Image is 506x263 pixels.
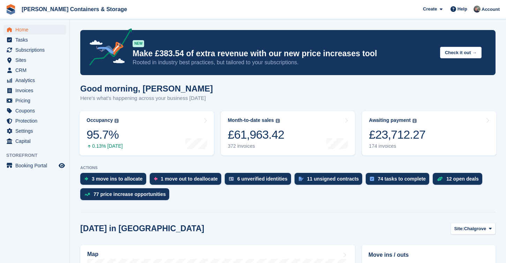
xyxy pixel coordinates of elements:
[3,35,66,45] a: menu
[3,116,66,126] a: menu
[378,176,426,182] div: 74 tasks to complete
[3,65,66,75] a: menu
[482,6,500,13] span: Account
[295,173,366,188] a: 11 unsigned contracts
[154,177,157,181] img: move_outs_to_deallocate_icon-f764333ba52eb49d3ac5e1228854f67142a1ed5810a6f6cc68b1a99e826820c5.svg
[84,177,88,181] img: move_ins_to_allocate_icon-fdf77a2bb77ea45bf5b3d319d69a93e2d87916cf1d5bf7949dd705db3b84f3ca.svg
[237,176,288,182] div: 6 unverified identities
[369,251,489,259] h2: Move ins / outs
[454,225,464,232] span: Site:
[15,65,57,75] span: CRM
[15,106,57,116] span: Coupons
[80,166,496,170] p: ACTIONS
[150,173,225,188] a: 1 move out to deallocate
[161,176,218,182] div: 1 move out to deallocate
[94,191,166,197] div: 77 price increase opportunities
[369,127,425,142] div: £23,712.27
[3,75,66,85] a: menu
[15,86,57,95] span: Invoices
[3,25,66,35] a: menu
[6,152,69,159] span: Storefront
[80,84,213,93] h1: Good morning, [PERSON_NAME]
[133,40,144,47] div: NEW
[370,177,374,181] img: task-75834270c22a3079a89374b754ae025e5fb1db73e45f91037f5363f120a921f8.svg
[457,6,467,13] span: Help
[437,176,443,181] img: deal-1b604bf984904fb50ccaf53a9ad4b4a5d6e5aea283cecdc64d6e3604feb123c2.svg
[276,119,280,123] img: icon-info-grey-7440780725fd019a000dd9b08b2336e03edf1995a4989e88bcd33f0948082b44.svg
[369,117,411,123] div: Awaiting payment
[87,251,98,257] h2: Map
[15,136,57,146] span: Capital
[299,177,304,181] img: contract_signature_icon-13c848040528278c33f63329250d36e43548de30e8caae1d1a13099fd9432cc5.svg
[228,143,284,149] div: 372 invoices
[307,176,359,182] div: 11 unsigned contracts
[446,176,479,182] div: 12 open deals
[3,55,66,65] a: menu
[83,28,132,68] img: price-adjustments-announcement-icon-8257ccfd72463d97f412b2fc003d46551f7dbcb40ab6d574587a9cd5c0d94...
[369,143,425,149] div: 174 invoices
[15,116,57,126] span: Protection
[3,86,66,95] a: menu
[474,6,481,13] img: Adam Greenhalgh
[464,225,486,232] span: Chalgrove
[3,96,66,105] a: menu
[15,161,57,170] span: Booking Portal
[92,176,143,182] div: 3 move ins to allocate
[412,119,417,123] img: icon-info-grey-7440780725fd019a000dd9b08b2336e03edf1995a4989e88bcd33f0948082b44.svg
[362,111,496,155] a: Awaiting payment £23,712.27 174 invoices
[15,96,57,105] span: Pricing
[87,117,113,123] div: Occupancy
[15,35,57,45] span: Tasks
[6,4,16,15] img: stora-icon-8386f47178a22dfd0bd8f6a31ec36ba5ce8667c1dd55bd0f319d3a0aa187defe.svg
[87,127,123,142] div: 95.7%
[114,119,119,123] img: icon-info-grey-7440780725fd019a000dd9b08b2336e03edf1995a4989e88bcd33f0948082b44.svg
[3,136,66,146] a: menu
[3,161,66,170] a: menu
[87,143,123,149] div: 0.13% [DATE]
[221,111,355,155] a: Month-to-date sales £61,963.42 372 invoices
[15,75,57,85] span: Analytics
[3,126,66,136] a: menu
[15,126,57,136] span: Settings
[440,47,482,58] button: Check it out →
[229,177,234,181] img: verify_identity-adf6edd0f0f0b5bbfe63781bf79b02c33cf7c696d77639b501bdc392416b5a36.svg
[451,223,496,234] button: Site: Chalgrove
[84,193,90,196] img: price_increase_opportunities-93ffe204e8149a01c8c9dc8f82e8f89637d9d84a8eef4429ea346261dce0b2c0.svg
[80,111,214,155] a: Occupancy 95.7% 0.13% [DATE]
[3,106,66,116] a: menu
[225,173,295,188] a: 6 unverified identities
[133,49,434,59] p: Make £383.54 of extra revenue with our new price increases tool
[80,224,204,233] h2: [DATE] in [GEOGRAPHIC_DATA]
[19,3,130,15] a: [PERSON_NAME] Containers & Storage
[3,45,66,55] a: menu
[366,173,433,188] a: 74 tasks to complete
[228,117,274,123] div: Month-to-date sales
[58,161,66,170] a: Preview store
[228,127,284,142] div: £61,963.42
[15,45,57,55] span: Subscriptions
[80,188,173,204] a: 77 price increase opportunities
[433,173,486,188] a: 12 open deals
[423,6,437,13] span: Create
[15,25,57,35] span: Home
[80,173,150,188] a: 3 move ins to allocate
[15,55,57,65] span: Sites
[80,94,213,102] p: Here's what's happening across your business [DATE]
[133,59,434,66] p: Rooted in industry best practices, but tailored to your subscriptions.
